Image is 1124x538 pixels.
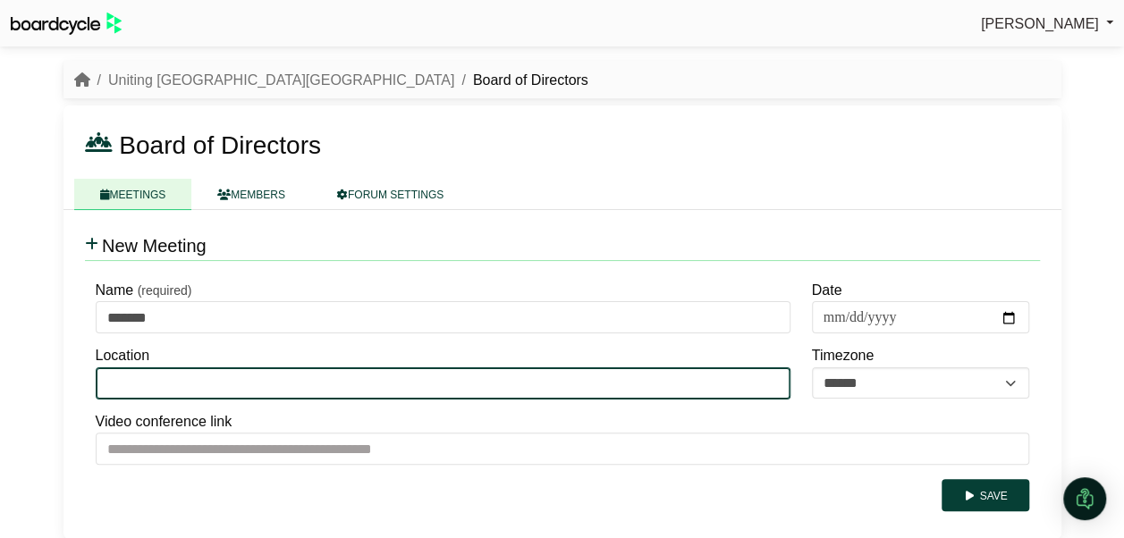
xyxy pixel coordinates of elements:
span: New Meeting [102,236,207,256]
a: [PERSON_NAME] [981,13,1113,36]
a: MEMBERS [191,179,311,210]
button: Save [942,479,1028,511]
a: FORUM SETTINGS [311,179,469,210]
label: Name [96,279,134,302]
div: Open Intercom Messenger [1063,477,1106,520]
a: MEETINGS [74,179,192,210]
label: Location [96,344,150,367]
label: Date [812,279,842,302]
img: BoardcycleBlackGreen-aaafeed430059cb809a45853b8cf6d952af9d84e6e89e1f1685b34bfd5cb7d64.svg [11,13,122,35]
small: (required) [138,283,192,298]
span: [PERSON_NAME] [981,16,1099,31]
label: Timezone [812,344,875,367]
span: Board of Directors [119,131,321,159]
li: Board of Directors [454,69,587,92]
nav: breadcrumb [74,69,588,92]
a: Uniting [GEOGRAPHIC_DATA][GEOGRAPHIC_DATA] [108,72,454,88]
label: Video conference link [96,410,232,433]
